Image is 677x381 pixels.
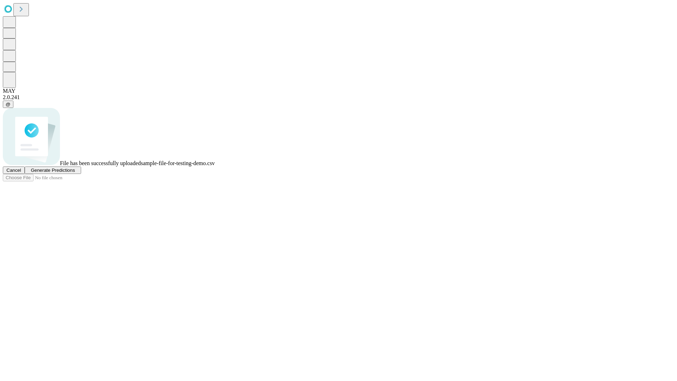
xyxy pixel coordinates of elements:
button: Generate Predictions [25,167,81,174]
button: Cancel [3,167,25,174]
span: @ [6,102,11,107]
span: Generate Predictions [31,168,75,173]
button: @ [3,101,13,108]
span: sample-file-for-testing-demo.csv [141,160,215,166]
div: MAY [3,88,674,94]
span: Cancel [6,168,21,173]
div: 2.0.241 [3,94,674,101]
span: File has been successfully uploaded [60,160,141,166]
